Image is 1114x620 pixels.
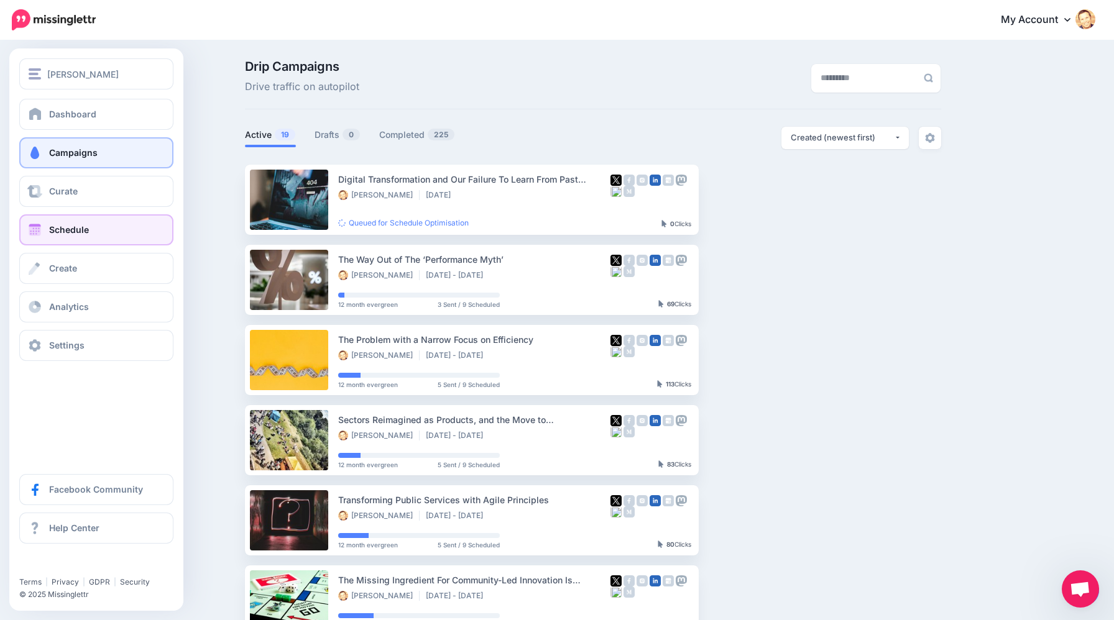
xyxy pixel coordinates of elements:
img: medium-grey-square.png [624,506,635,517]
a: Help Center [19,513,173,544]
span: Curate [49,186,78,196]
a: Open chat [1062,570,1099,608]
button: Created (newest first) [781,127,909,149]
b: 113 [666,380,674,388]
b: 80 [666,540,674,548]
span: Analytics [49,301,89,312]
a: Terms [19,577,42,586]
img: pointer-grey-darker.png [658,300,664,308]
span: Drip Campaigns [245,60,359,73]
img: linkedin-square.png [650,335,661,346]
span: Facebook Community [49,484,143,495]
span: 12 month evergreen [338,381,398,388]
div: Sectors Reimagined as Products, and the Move to [GEOGRAPHIC_DATA] [338,413,610,427]
a: Campaigns [19,137,173,168]
img: pointer-grey-darker.png [658,540,663,548]
a: My Account [988,5,1095,35]
img: instagram-grey-square.png [637,415,648,426]
span: Settings [49,340,85,350]
img: linkedin-square.png [650,575,661,586]
b: 69 [667,300,674,308]
img: instagram-grey-square.png [637,255,648,266]
img: mastodon-grey-square.png [676,255,687,266]
img: mastodon-grey-square.png [676,575,687,586]
a: Privacy [52,577,79,586]
div: Created (newest first) [791,132,894,144]
img: linkedin-square.png [650,175,661,186]
li: [PERSON_NAME] [338,350,420,360]
img: mastodon-grey-square.png [676,495,687,506]
a: GDPR [89,577,110,586]
img: search-grey-6.png [924,73,933,83]
img: twitter-square.png [610,575,622,586]
img: Missinglettr [12,9,96,30]
div: The Missing Ingredient For Community-Led Innovation Is Permission [338,573,610,587]
span: | [45,577,48,586]
img: instagram-grey-square.png [637,575,648,586]
img: linkedin-square.png [650,495,661,506]
a: Drafts0 [315,127,361,142]
img: twitter-square.png [610,255,622,266]
li: [DATE] - [DATE] [426,270,489,280]
li: [DATE] [426,190,457,200]
img: settings-grey.png [925,133,935,143]
img: bluesky-square.png [610,186,622,197]
a: Completed225 [379,127,455,142]
a: Schedule [19,214,173,245]
li: [DATE] - [DATE] [426,350,489,360]
a: Settings [19,330,173,361]
img: facebook-grey-square.png [624,415,635,426]
img: twitter-square.png [610,175,622,186]
img: medium-grey-square.png [624,186,635,197]
li: [PERSON_NAME] [338,511,420,521]
span: 12 month evergreen [338,462,398,468]
a: Curate [19,176,173,207]
li: [DATE] - [DATE] [426,431,489,440]
img: bluesky-square.png [610,506,622,517]
span: | [114,577,116,586]
li: [PERSON_NAME] [338,270,420,280]
img: google_business-grey-square.png [663,255,674,266]
b: 0 [670,220,674,227]
img: bluesky-square.png [610,426,622,437]
img: bluesky-square.png [610,586,622,598]
a: Analytics [19,291,173,322]
img: bluesky-square.png [610,266,622,277]
a: Create [19,253,173,284]
div: Clicks [661,221,691,228]
img: google_business-grey-square.png [663,175,674,186]
iframe: Twitter Follow Button [19,559,116,572]
span: 5 Sent / 9 Scheduled [438,542,500,548]
li: © 2025 Missinglettr [19,588,183,601]
li: [DATE] - [DATE] [426,511,489,521]
img: medium-grey-square.png [624,346,635,357]
img: mastodon-grey-square.png [676,415,687,426]
img: google_business-grey-square.png [663,415,674,426]
b: 83 [667,460,674,468]
span: 0 [343,129,360,140]
li: [DATE] - [DATE] [426,591,489,601]
img: google_business-grey-square.png [663,335,674,346]
div: Clicks [658,541,691,549]
img: mastodon-grey-square.png [676,335,687,346]
div: Digital Transformation and Our Failure To Learn From Past Mistakes [338,172,610,186]
span: Campaigns [49,147,98,158]
span: 12 month evergreen [338,301,398,308]
img: facebook-grey-square.png [624,575,635,586]
img: facebook-grey-square.png [624,175,635,186]
img: pointer-grey-darker.png [657,380,663,388]
img: facebook-grey-square.png [624,495,635,506]
img: google_business-grey-square.png [663,495,674,506]
img: instagram-grey-square.png [637,495,648,506]
div: The Problem with a Narrow Focus on Efficiency [338,332,610,347]
img: twitter-square.png [610,495,622,506]
span: Dashboard [49,109,96,119]
a: Facebook Community [19,474,173,505]
div: Clicks [658,461,691,468]
img: instagram-grey-square.png [637,175,648,186]
img: pointer-grey-darker.png [658,460,664,468]
span: Schedule [49,224,89,235]
li: [PERSON_NAME] [338,190,420,200]
span: Help Center [49,522,99,533]
img: medium-grey-square.png [624,266,635,277]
